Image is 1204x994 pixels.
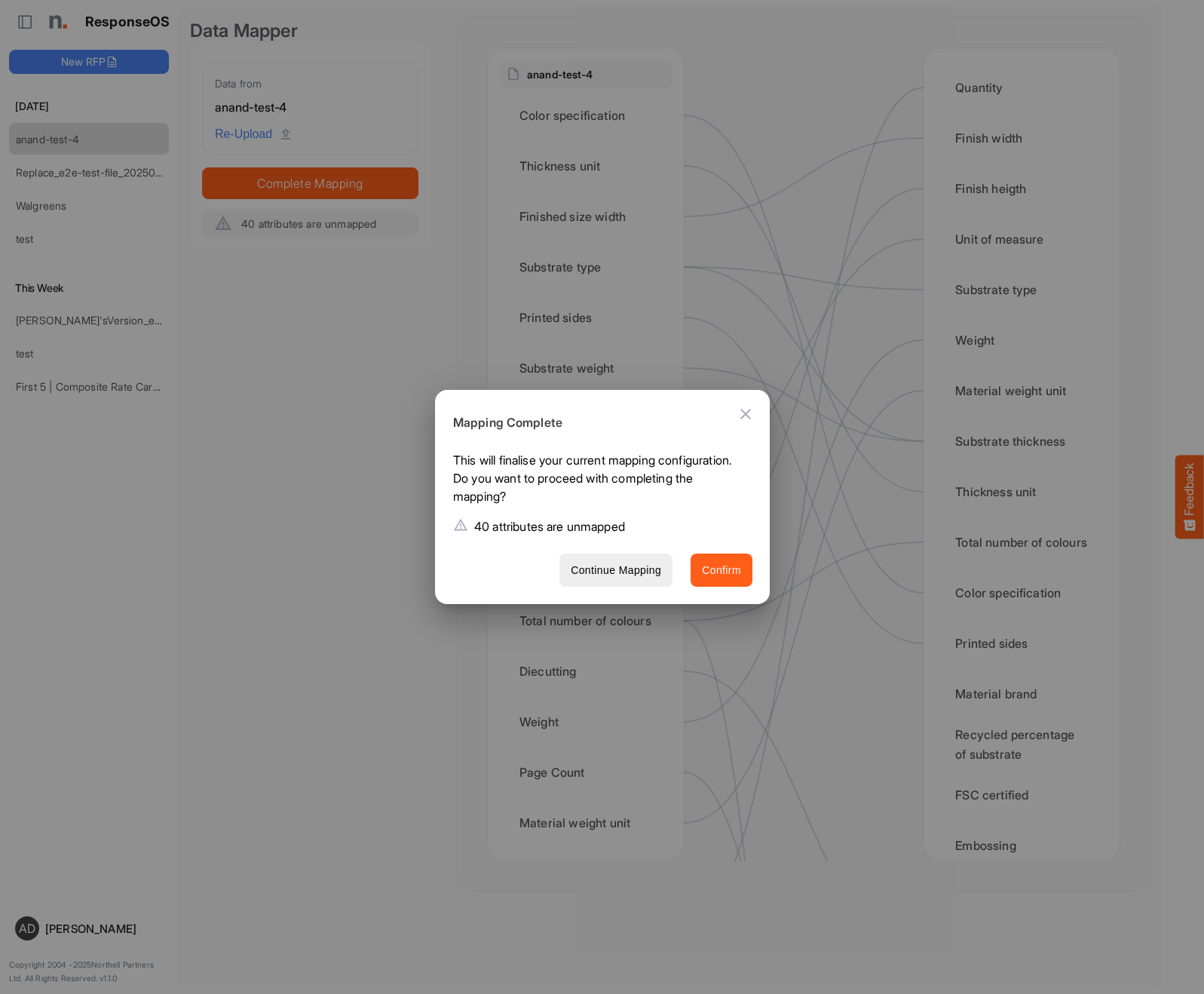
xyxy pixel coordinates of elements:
p: 40 attributes are unmapped [474,517,625,535]
button: Continue Mapping [559,554,672,588]
span: Continue Mapping [571,561,661,580]
span: Confirm [702,561,741,580]
h6: Mapping Complete [453,413,740,433]
button: Confirm [691,554,752,588]
button: Close dialog [728,396,764,432]
p: This will finalise your current mapping configuration. Do you want to proceed with completing the... [453,451,740,511]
